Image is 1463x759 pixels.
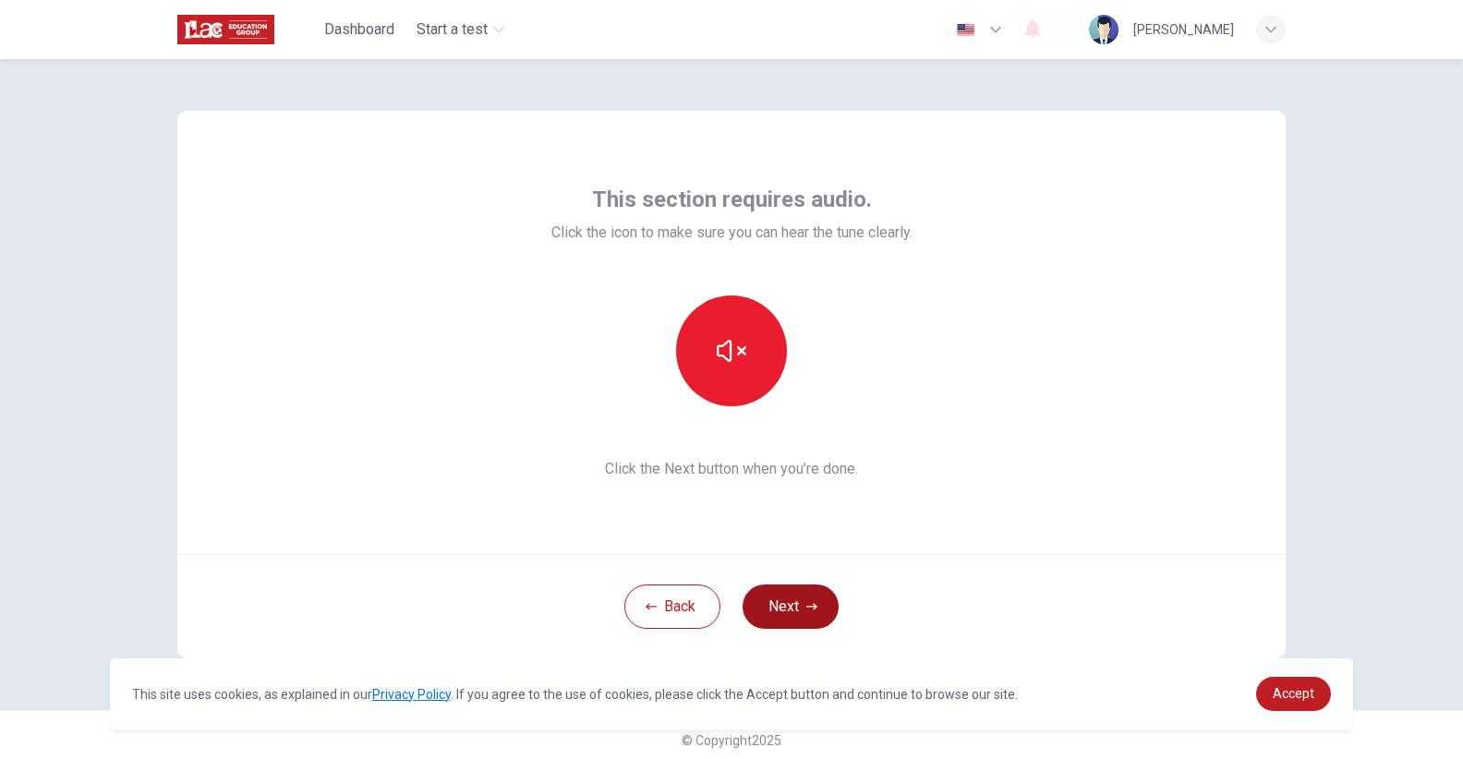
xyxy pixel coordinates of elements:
[1256,677,1331,711] a: dismiss cookie message
[110,658,1353,729] div: cookieconsent
[592,185,872,214] span: This section requires audio.
[409,13,512,46] button: Start a test
[417,18,488,41] span: Start a test
[551,222,913,244] span: Click the icon to make sure you can hear the tune clearly.
[682,733,781,748] span: © Copyright 2025
[177,11,317,48] a: ILAC logo
[743,584,839,629] button: Next
[372,687,451,702] a: Privacy Policy
[324,18,394,41] span: Dashboard
[551,458,913,480] span: Click the Next button when you’re done.
[317,13,402,46] button: Dashboard
[1273,686,1314,701] span: Accept
[1133,18,1234,41] div: [PERSON_NAME]
[954,23,977,37] img: en
[132,687,1018,702] span: This site uses cookies, as explained in our . If you agree to the use of cookies, please click th...
[1089,15,1118,44] img: Profile picture
[624,584,720,629] button: Back
[177,11,274,48] img: ILAC logo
